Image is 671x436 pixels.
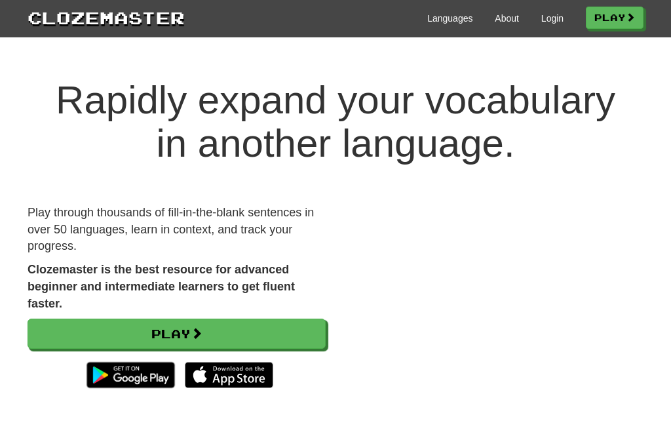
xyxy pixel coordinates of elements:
[28,205,326,255] p: Play through thousands of fill-in-the-blank sentences in over 50 languages, learn in context, and...
[80,355,182,395] img: Get it on Google Play
[28,5,185,30] a: Clozemaster
[541,12,564,25] a: Login
[495,12,519,25] a: About
[185,362,273,388] img: Download_on_the_App_Store_Badge_US-UK_135x40-25178aeef6eb6b83b96f5f2d004eda3bffbb37122de64afbaef7...
[427,12,472,25] a: Languages
[28,263,295,309] strong: Clozemaster is the best resource for advanced beginner and intermediate learners to get fluent fa...
[28,319,326,349] a: Play
[586,7,643,29] a: Play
